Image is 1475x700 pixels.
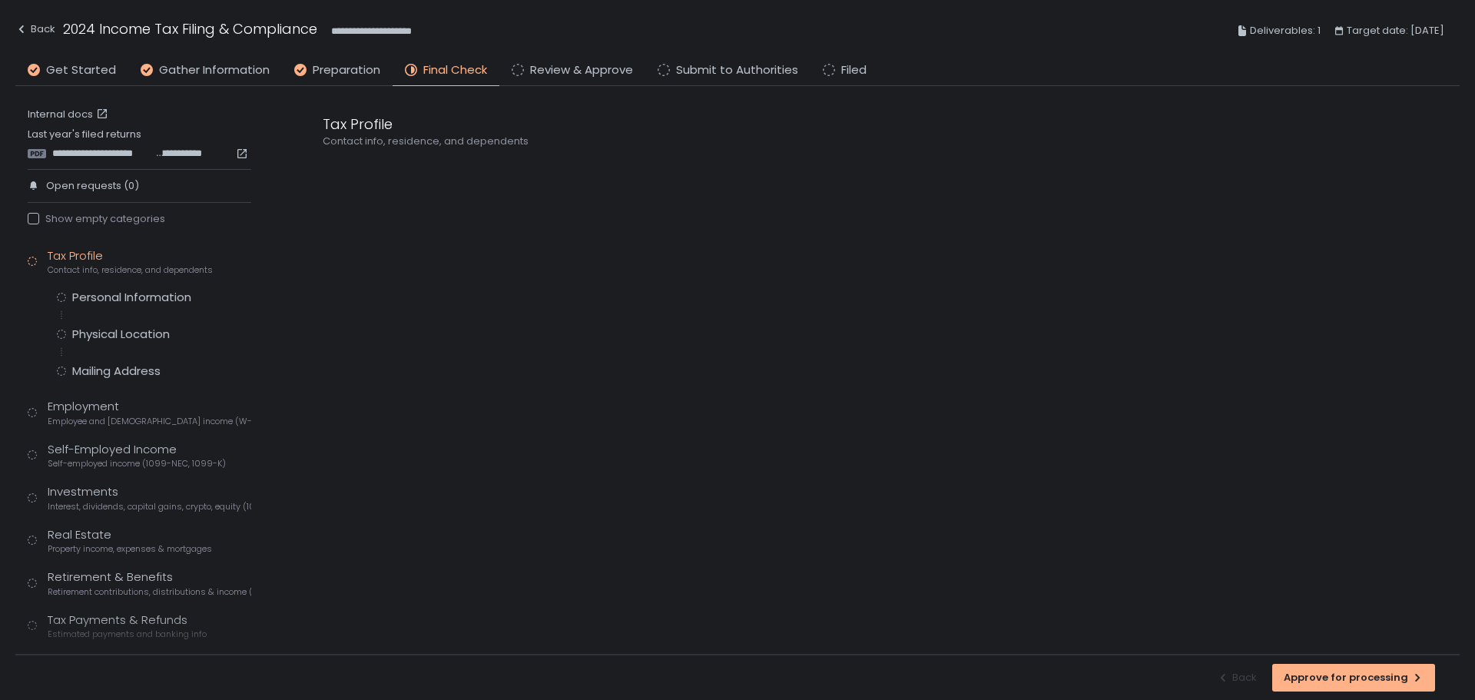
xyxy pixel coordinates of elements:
[46,61,116,79] span: Get Started
[1250,22,1321,40] span: Deliverables: 1
[423,61,487,79] span: Final Check
[1272,664,1435,692] button: Approve for processing
[48,398,251,427] div: Employment
[48,501,251,513] span: Interest, dividends, capital gains, crypto, equity (1099s, K-1s)
[48,586,251,598] span: Retirement contributions, distributions & income (1099-R, 5498)
[48,569,251,598] div: Retirement & Benefits
[72,327,170,342] div: Physical Location
[48,629,207,640] span: Estimated payments and banking info
[48,264,213,276] span: Contact info, residence, and dependents
[72,290,191,305] div: Personal Information
[15,18,55,44] button: Back
[323,134,1060,148] div: Contact info, residence, and dependents
[1347,22,1444,40] span: Target date: [DATE]
[1284,671,1424,685] div: Approve for processing
[48,526,212,556] div: Real Estate
[48,247,213,277] div: Tax Profile
[15,20,55,38] div: Back
[841,61,867,79] span: Filed
[28,128,251,160] div: Last year's filed returns
[48,612,207,641] div: Tax Payments & Refunds
[72,363,161,379] div: Mailing Address
[313,61,380,79] span: Preparation
[48,543,212,555] span: Property income, expenses & mortgages
[48,458,226,469] span: Self-employed income (1099-NEC, 1099-K)
[323,114,1060,134] div: Tax Profile
[676,61,798,79] span: Submit to Authorities
[63,18,317,39] h1: 2024 Income Tax Filing & Compliance
[48,416,251,427] span: Employee and [DEMOGRAPHIC_DATA] income (W-2s)
[530,61,633,79] span: Review & Approve
[46,179,139,193] span: Open requests (0)
[48,441,226,470] div: Self-Employed Income
[48,483,251,513] div: Investments
[28,108,111,121] a: Internal docs
[159,61,270,79] span: Gather Information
